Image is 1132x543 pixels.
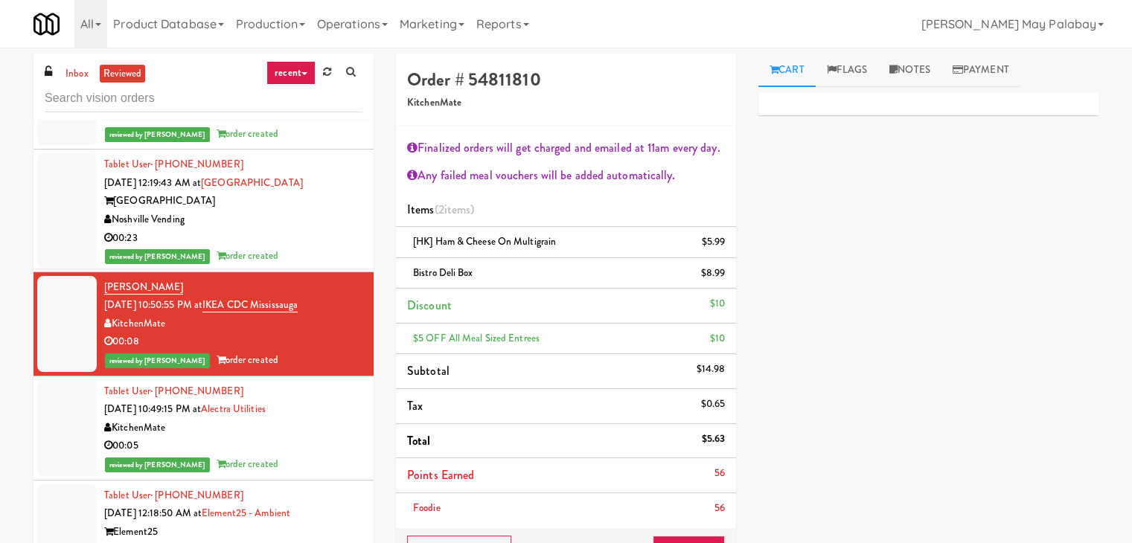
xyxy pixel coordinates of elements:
[217,457,278,471] span: order created
[878,54,941,87] a: Notes
[33,272,374,376] li: [PERSON_NAME][DATE] 10:50:55 PM atIKEA CDC MississaugaKitchenMate00:08reviewed by [PERSON_NAME]or...
[202,506,290,520] a: Element25 - Ambient
[105,127,210,142] span: reviewed by [PERSON_NAME]
[100,65,146,83] a: reviewed
[714,464,725,483] div: 56
[104,280,183,295] a: [PERSON_NAME]
[104,211,362,229] div: Noshville Vending
[104,192,362,211] div: [GEOGRAPHIC_DATA]
[701,395,726,414] div: $0.65
[33,11,60,37] img: Micromart
[407,164,725,187] div: Any failed meal vouchers will be added automatically.
[104,506,202,520] span: [DATE] 12:18:50 AM at
[710,330,725,348] div: $10
[407,70,725,89] h4: Order # 54811810
[104,157,243,171] a: Tablet User· [PHONE_NUMBER]
[702,430,726,449] div: $5.63
[104,315,362,333] div: KitchenMate
[150,157,243,171] span: · [PHONE_NUMBER]
[413,234,556,248] span: [HK] Ham & Cheese on Multigrain
[435,201,475,218] span: (2 )
[104,419,362,437] div: KitchenMate
[702,233,726,251] div: $5.99
[407,362,450,379] span: Subtotal
[104,523,362,542] div: Element25
[104,384,243,398] a: Tablet User· [PHONE_NUMBER]
[33,150,374,272] li: Tablet User· [PHONE_NUMBER][DATE] 12:19:43 AM at[GEOGRAPHIC_DATA][GEOGRAPHIC_DATA]Noshville Vendi...
[217,353,278,367] span: order created
[33,376,374,481] li: Tablet User· [PHONE_NUMBER][DATE] 10:49:15 PM atAlectra UtilitiesKitchenMate00:05reviewed by [PER...
[413,501,441,515] span: Foodie
[714,499,725,518] div: 56
[104,229,362,248] div: 00:23
[413,331,540,345] span: $5 OFF All Meal Sized Entrees
[45,85,362,112] input: Search vision orders
[104,176,201,190] span: [DATE] 12:19:43 AM at
[407,297,452,314] span: Discount
[701,264,726,283] div: $8.99
[202,298,298,312] a: IKEA CDC Mississauga
[201,176,303,190] a: [GEOGRAPHIC_DATA]
[444,201,471,218] ng-pluralize: items
[758,54,816,87] a: Cart
[407,466,474,483] span: Points Earned
[150,384,243,398] span: · [PHONE_NUMBER]
[62,65,92,83] a: inbox
[105,249,210,264] span: reviewed by [PERSON_NAME]
[217,126,278,141] span: order created
[266,61,316,85] a: recent
[150,488,243,502] span: · [PHONE_NUMBER]
[104,298,202,312] span: [DATE] 10:50:55 PM at
[407,201,474,218] span: Items
[941,54,1020,87] a: Payment
[816,54,879,87] a: Flags
[407,97,725,109] h5: KitchenMate
[104,437,362,455] div: 00:05
[696,360,725,379] div: $14.98
[407,432,431,449] span: Total
[710,295,725,313] div: $10
[104,332,362,351] div: 00:08
[105,353,210,368] span: reviewed by [PERSON_NAME]
[407,137,725,159] div: Finalized orders will get charged and emailed at 11am every day.
[104,488,243,502] a: Tablet User· [PHONE_NUMBER]
[217,248,278,263] span: order created
[201,402,266,416] a: Alectra Utilities
[105,457,210,472] span: reviewed by [PERSON_NAME]
[413,266,473,280] span: Bistro Deli Box
[104,402,201,416] span: [DATE] 10:49:15 PM at
[407,397,423,414] span: Tax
